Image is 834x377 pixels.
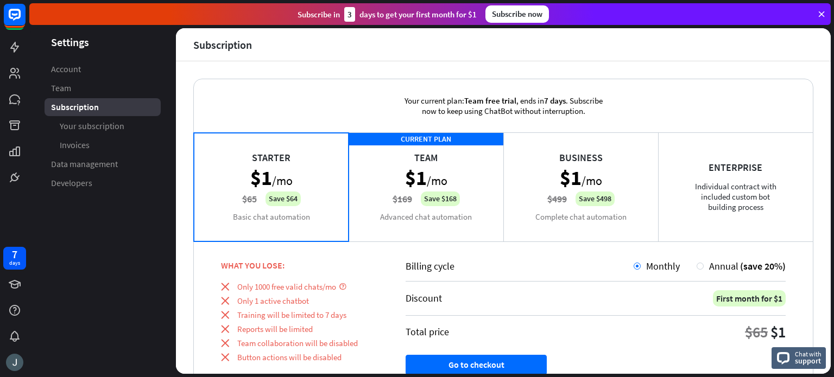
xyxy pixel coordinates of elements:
[221,339,229,347] i: close
[51,101,99,113] span: Subscription
[406,355,547,375] button: Go to checkout
[193,39,252,51] div: Subscription
[9,4,41,37] button: Open LiveChat chat widget
[237,310,346,320] span: Training will be limited to 7 days
[45,155,161,173] a: Data management
[406,292,442,304] div: Discount
[45,60,161,78] a: Account
[45,117,161,135] a: Your subscription
[45,136,161,154] a: Invoices
[485,5,549,23] div: Subscribe now
[237,282,336,292] span: Only 1000 free valid chats/mo
[221,353,229,361] i: close
[60,139,90,151] span: Invoices
[646,260,680,272] span: Monthly
[60,120,124,132] span: Your subscription
[709,260,738,272] span: Annual
[464,95,516,106] span: Team free trial
[45,79,161,97] a: Team
[51,82,71,94] span: Team
[12,250,17,259] div: 7
[406,260,634,272] div: Billing cycle
[237,324,313,334] span: Reports will be limited
[237,338,358,348] span: Team collaboration will be disabled
[406,325,449,338] div: Total price
[51,177,92,189] span: Developers
[795,356,822,366] span: support
[237,296,309,306] span: Only 1 active chatbot
[221,283,229,291] i: close
[544,95,566,106] span: 7 days
[795,349,822,359] span: Chat with
[29,35,176,49] header: Settings
[237,352,342,362] span: Button actions will be disabled
[344,7,355,22] div: 3
[3,247,26,270] a: 7 days
[51,158,118,170] span: Data management
[713,290,786,306] div: First month for $1
[740,260,786,272] span: (save 20%)
[221,297,229,305] i: close
[770,322,786,342] div: $1
[51,63,81,75] span: Account
[221,325,229,333] i: close
[298,7,477,22] div: Subscribe in days to get your first month for $1
[221,260,378,271] div: WHAT YOU LOSE:
[221,311,229,319] i: close
[387,79,620,132] div: Your current plan: , ends in . Subscribe now to keep using ChatBot without interruption.
[745,322,768,342] div: $65
[45,174,161,192] a: Developers
[9,259,20,267] div: days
